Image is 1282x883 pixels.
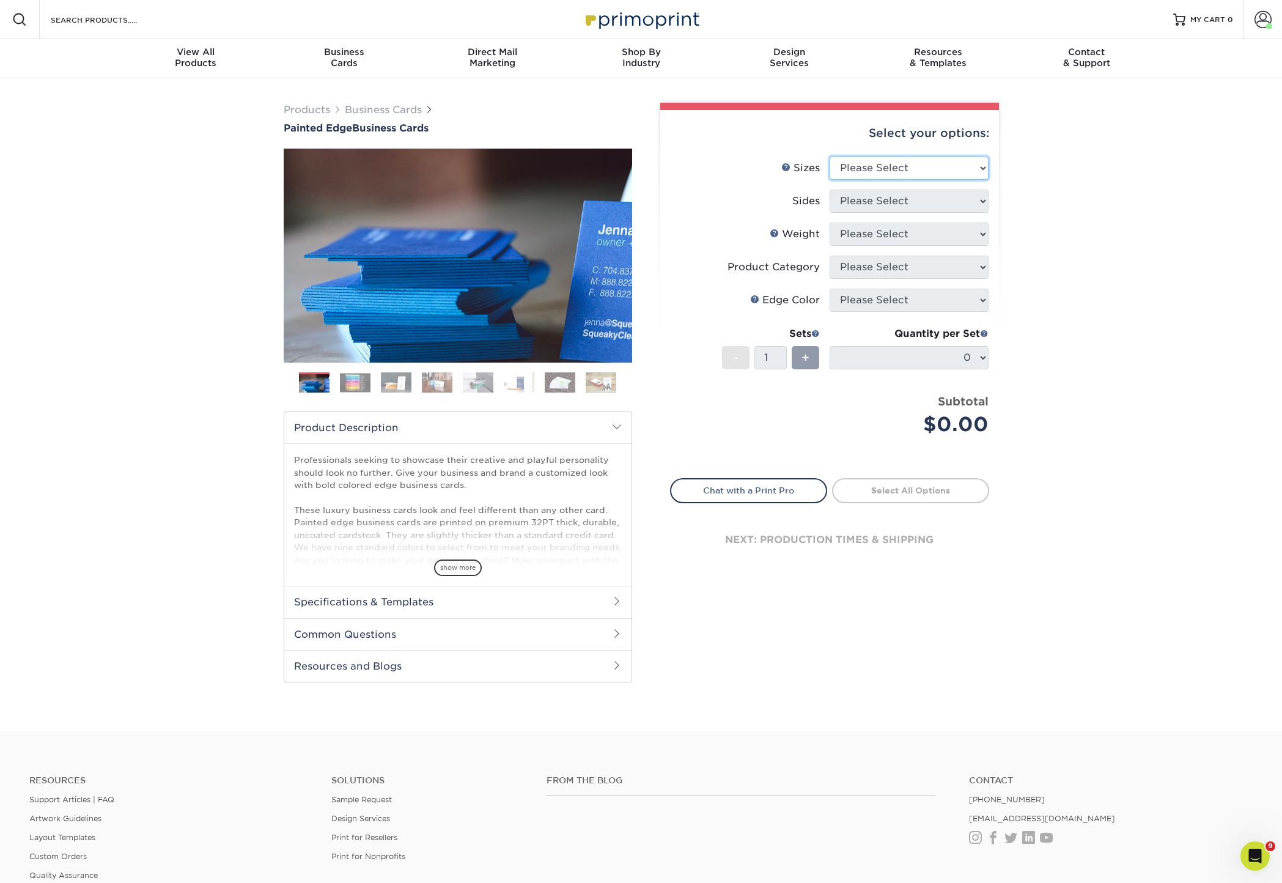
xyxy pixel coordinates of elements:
[728,260,820,275] div: Product Category
[284,586,632,618] h2: Specifications & Templates
[434,560,482,576] span: show more
[580,6,702,32] img: Primoprint
[284,122,352,134] span: Painted Edge
[29,871,98,880] a: Quality Assurance
[1012,46,1161,57] span: Contact
[29,775,313,786] h4: Resources
[381,372,411,393] img: Business Cards 03
[1240,841,1270,871] iframe: Intercom live chat
[284,81,632,430] img: Painted Edge 01
[864,46,1012,68] div: & Templates
[567,39,715,78] a: Shop ByIndustry
[340,373,370,392] img: Business Cards 02
[122,46,270,57] span: View All
[418,46,567,57] span: Direct Mail
[331,795,392,804] a: Sample Request
[294,454,622,690] p: Professionals seeking to showcase their creative and playful personality should look no further. ...
[29,814,101,823] a: Artwork Guidelines
[1228,15,1233,24] span: 0
[1012,46,1161,68] div: & Support
[792,194,820,209] div: Sides
[1265,841,1275,851] span: 9
[331,775,529,786] h4: Solutions
[864,39,1012,78] a: Resources& Templates
[331,852,405,861] a: Print for Nonprofits
[969,795,1045,804] a: [PHONE_NUMBER]
[299,368,330,399] img: Business Cards 01
[781,161,820,175] div: Sizes
[284,122,632,134] h1: Business Cards
[29,852,87,861] a: Custom Orders
[722,327,820,341] div: Sets
[770,227,820,242] div: Weight
[864,46,1012,57] span: Resources
[284,412,632,443] h2: Product Description
[750,293,820,308] div: Edge Color
[50,12,169,27] input: SEARCH PRODUCTS.....
[839,410,989,439] div: $0.00
[715,46,864,68] div: Services
[29,833,95,842] a: Layout Templates
[830,327,989,341] div: Quantity per Set
[463,372,493,393] img: Business Cards 05
[284,122,632,134] a: Painted EdgeBusiness Cards
[545,372,575,393] img: Business Cards 07
[969,775,1253,786] a: Contact
[331,814,390,823] a: Design Services
[270,46,418,57] span: Business
[284,650,632,682] h2: Resources and Blogs
[1190,15,1225,25] span: MY CART
[715,46,864,57] span: Design
[331,833,397,842] a: Print for Resellers
[418,39,567,78] a: Direct MailMarketing
[345,104,422,116] a: Business Cards
[270,46,418,68] div: Cards
[733,349,739,367] span: -
[670,110,989,157] div: Select your options:
[801,349,809,367] span: +
[29,795,114,804] a: Support Articles | FAQ
[567,46,715,68] div: Industry
[670,478,827,503] a: Chat with a Print Pro
[122,39,270,78] a: View AllProducts
[284,104,330,116] a: Products
[504,372,534,393] img: Business Cards 06
[969,814,1115,823] a: [EMAIL_ADDRESS][DOMAIN_NAME]
[284,618,632,650] h2: Common Questions
[1012,39,1161,78] a: Contact& Support
[270,39,418,78] a: BusinessCards
[418,46,567,68] div: Marketing
[715,39,864,78] a: DesignServices
[422,372,452,393] img: Business Cards 04
[122,46,270,68] div: Products
[547,775,936,786] h4: From the Blog
[586,372,616,393] img: Business Cards 08
[938,394,989,408] strong: Subtotal
[567,46,715,57] span: Shop By
[670,503,989,577] div: next: production times & shipping
[832,478,989,503] a: Select All Options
